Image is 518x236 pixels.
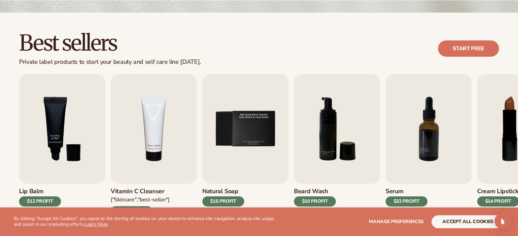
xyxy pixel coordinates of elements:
h2: Best sellers [19,32,201,54]
div: Private label products to start your beauty and self care line [DATE]. [19,58,201,66]
span: Manage preferences [369,218,424,225]
h3: Lip Balm [19,188,61,195]
a: 7 / 9 [386,74,472,216]
button: Manage preferences [369,215,424,228]
p: By clicking "Accept All Cookies", you agree to the storing of cookies on your device to enhance s... [14,216,282,228]
a: 4 / 9 [111,74,197,216]
div: $12 PROFIT [19,196,61,206]
h3: Serum [386,188,427,195]
div: $21 PROFIT [111,206,153,216]
h3: Natural Soap [202,188,244,195]
div: Open Intercom Messenger [495,213,511,229]
a: Start free [438,40,499,57]
div: $10 PROFIT [294,196,336,206]
h3: Vitamin C Cleanser [111,188,170,195]
a: 3 / 9 [19,74,105,216]
a: Learn More [84,221,108,228]
a: 6 / 9 [294,74,380,216]
div: $15 PROFIT [202,196,244,206]
div: ["Skincare","Best-seller"] [111,196,170,203]
div: $32 PROFIT [386,196,427,206]
button: accept all cookies [431,215,504,228]
a: 5 / 9 [202,74,288,216]
h3: Beard Wash [294,188,336,195]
